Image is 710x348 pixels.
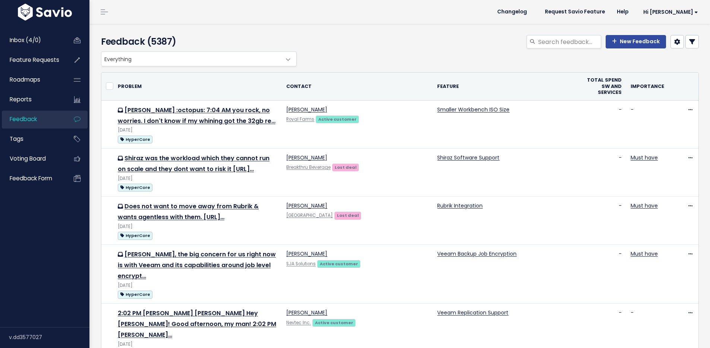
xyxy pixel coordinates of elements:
td: - [577,149,626,197]
span: HyperCore [118,184,152,192]
a: Smaller Workbench ISO Size [437,106,509,113]
a: HyperCore [118,183,152,192]
span: Everything [101,51,297,66]
strong: Lost deal [337,212,359,218]
span: Feedback [10,115,37,123]
span: Hi [PERSON_NAME] [643,9,698,15]
a: Does not want to move away from Rubrik & wants agentless with them. [URL]… [118,202,259,221]
span: Feature Requests [10,56,59,64]
a: Active customer [312,319,356,326]
a: SJA Solutions [286,261,316,267]
div: [DATE] [118,223,277,231]
a: Feedback [2,111,62,128]
a: Feedback form [2,170,62,187]
a: Must have [631,202,658,209]
a: Inbox (4/0) [2,32,62,49]
a: Active customer [317,260,360,267]
a: [PERSON_NAME], the big concern for us right now is with Veeam and its capabilities around job lev... [118,250,276,280]
span: Everything [101,52,281,66]
a: Roadmaps [2,71,62,88]
a: HyperCore [118,231,152,240]
a: Veeam Replication Support [437,309,508,316]
span: Voting Board [10,155,46,162]
a: [PERSON_NAME] [286,154,327,161]
div: [DATE] [118,175,277,183]
a: Shiraz was the workload which they cannot run on scale and they dont want to risk it [URL]… [118,154,269,173]
a: [PERSON_NAME] [286,202,327,209]
strong: Active customer [320,261,358,267]
a: Lost deal [332,163,359,171]
td: - [577,197,626,245]
a: Shiraz Software Support [437,154,499,161]
a: Active customer [316,115,359,123]
img: logo-white.9d6f32f41409.svg [16,4,74,20]
span: Inbox (4/0) [10,36,41,44]
a: Reports [2,91,62,108]
h4: Feedback (5387) [101,35,293,48]
span: Roadmaps [10,76,40,83]
strong: Active customer [318,116,357,122]
th: Importance [626,73,669,100]
th: Problem [113,73,282,100]
a: Tags [2,130,62,148]
span: HyperCore [118,136,152,143]
span: Tags [10,135,23,143]
strong: Active customer [315,320,353,326]
strong: Lost deal [335,164,357,170]
td: - [577,100,626,148]
a: New Feedback [606,35,666,48]
th: Contact [282,73,433,100]
a: Voting Board [2,150,62,167]
a: [PERSON_NAME] [286,250,327,257]
a: Request Savio Feature [539,6,611,18]
div: [DATE] [118,282,277,290]
span: Reports [10,95,32,103]
a: [PERSON_NAME] [286,309,327,316]
td: - [577,245,626,304]
th: Feature [433,73,577,100]
input: Search feedback... [537,35,601,48]
a: Veeam Backup Job Encryption [437,250,517,257]
span: HyperCore [118,291,152,298]
span: Changelog [497,9,527,15]
a: Nevtec Inc. [286,320,311,326]
div: [DATE] [118,126,277,134]
a: [GEOGRAPHIC_DATA] [286,212,333,218]
a: Breakthru Beverage [286,164,331,170]
td: - [626,100,669,148]
a: Must have [631,154,658,161]
a: Royal Farms [286,116,314,122]
a: HyperCore [118,135,152,144]
a: Help [611,6,634,18]
a: [PERSON_NAME] :octopus: 7:04 AM you rock, no worries. I don't know if my whining got the 32gb re… [118,106,275,125]
a: HyperCore [118,290,152,299]
a: Hi [PERSON_NAME] [634,6,704,18]
span: Feedback form [10,174,52,182]
a: Must have [631,250,658,257]
a: Feature Requests [2,51,62,69]
a: Lost deal [334,211,361,219]
th: Total Spend SW and Services [577,73,626,100]
a: Rubrik Integration [437,202,483,209]
a: 2:02 PM [PERSON_NAME] [PERSON_NAME] Hey [PERSON_NAME]! Good afternoon, my man! 2:02 PM [PERSON_NA... [118,309,276,339]
div: v.dd3577027 [9,328,89,347]
span: HyperCore [118,232,152,240]
a: [PERSON_NAME] [286,106,327,113]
